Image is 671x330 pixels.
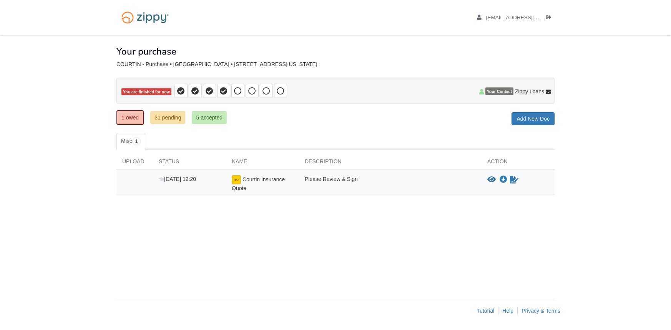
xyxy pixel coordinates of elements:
[485,88,513,95] span: Your Contact
[509,175,519,184] a: Sign Form
[522,308,560,314] a: Privacy & Terms
[116,110,144,125] a: 1 owed
[477,308,494,314] a: Tutorial
[482,158,555,169] div: Action
[116,133,145,150] a: Misc
[486,15,574,20] span: jcourtin75@gmail.com
[116,61,555,68] div: COURTIN - Purchase • [GEOGRAPHIC_DATA] • [STREET_ADDRESS][US_STATE]
[116,158,153,169] div: Upload
[116,46,176,56] h1: Your purchase
[159,176,196,182] span: [DATE] 12:20
[232,176,285,191] span: Courtin Insurance Quote
[116,8,174,27] img: Logo
[121,88,171,96] span: You are finished for now
[477,15,574,22] a: edit profile
[500,177,507,183] a: Download Courtin Insurance Quote
[232,175,241,184] img: Ready for you to esign
[502,308,513,314] a: Help
[192,111,227,124] a: 5 accepted
[226,158,299,169] div: Name
[153,158,226,169] div: Status
[512,112,555,125] a: Add New Doc
[299,158,482,169] div: Description
[299,175,482,192] div: Please Review & Sign
[150,111,185,124] a: 31 pending
[546,15,555,22] a: Log out
[487,176,496,184] button: View Courtin Insurance Quote
[515,88,544,95] span: Zippy Loans
[132,138,141,145] span: 1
